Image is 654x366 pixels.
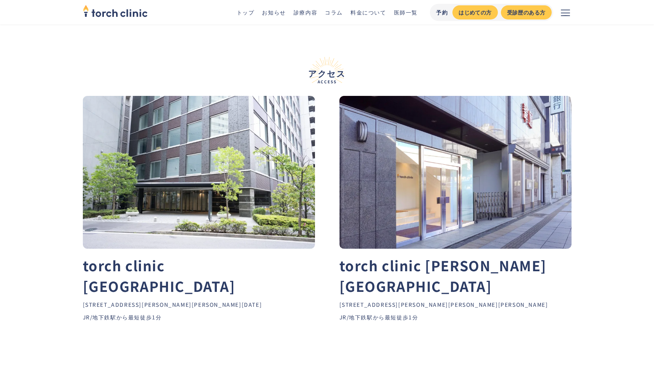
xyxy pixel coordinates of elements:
[83,301,315,309] li: [STREET_ADDRESS][PERSON_NAME][PERSON_NAME][DATE]
[436,8,448,16] div: 予約
[452,5,497,19] a: はじめての方
[501,5,552,19] a: 受診歴のある方
[83,313,315,321] li: JR/地下鉄駅から最短徒歩1分
[83,255,315,296] div: torch clinic [GEOGRAPHIC_DATA]
[83,80,572,84] span: Access
[350,8,386,16] a: 料金について
[339,301,572,309] li: [STREET_ADDRESS][PERSON_NAME][PERSON_NAME][PERSON_NAME]
[237,8,255,16] a: トップ
[339,313,572,321] li: JR/地下鉄駅から最短徒歩1分
[507,8,546,16] div: 受診歴のある方
[339,255,572,296] div: torch clinic [PERSON_NAME][GEOGRAPHIC_DATA]
[459,8,491,16] div: はじめての方
[83,96,315,249] img: torch clinic恵比寿院の外観
[83,5,148,19] a: home
[294,8,317,16] a: 診療内容
[83,2,148,19] img: torch clinic
[394,8,418,16] a: 医師一覧
[83,96,315,323] a: torch clinic恵比寿院の外観torch clinic [GEOGRAPHIC_DATA][STREET_ADDRESS][PERSON_NAME][PERSON_NAME][DATE]...
[339,96,572,323] a: torch clinic上野院の外観torch clinic [PERSON_NAME][GEOGRAPHIC_DATA][STREET_ADDRESS][PERSON_NAME][PERSON...
[339,96,572,249] img: torch clinic上野院の外観
[83,57,572,84] h2: アクセス
[262,8,286,16] a: お知らせ
[325,8,343,16] a: コラム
